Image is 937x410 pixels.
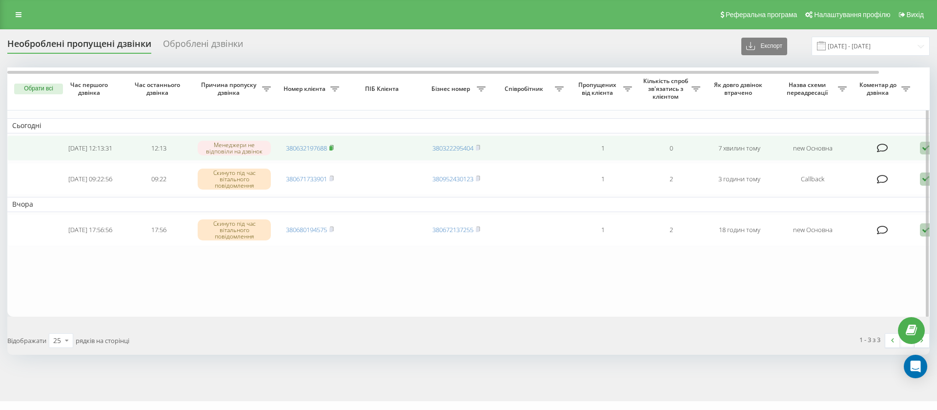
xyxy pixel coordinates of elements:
[726,11,797,19] span: Реферальна програма
[637,214,705,246] td: 2
[56,135,124,161] td: [DATE] 12:13:31
[573,81,623,96] span: Пропущених від клієнта
[432,225,473,234] a: 380672137255
[124,214,193,246] td: 17:56
[432,174,473,183] a: 380952430123
[124,163,193,195] td: 09:22
[637,135,705,161] td: 0
[569,214,637,246] td: 1
[198,219,271,241] div: Скинуто під час вітального повідомлення
[637,163,705,195] td: 2
[198,141,271,155] div: Менеджери не відповіли на дзвінок
[642,77,692,100] span: Кількість спроб зв'язатись з клієнтом
[352,85,414,93] span: ПІБ Клієнта
[705,135,774,161] td: 7 хвилин тому
[76,336,129,345] span: рядків на сторінці
[856,81,901,96] span: Коментар до дзвінка
[132,81,185,96] span: Час останнього дзвінка
[741,38,787,55] button: Експорт
[904,355,927,378] div: Open Intercom Messenger
[14,84,63,94] button: Обрати всі
[56,214,124,246] td: [DATE] 17:56:56
[859,335,880,345] div: 1 - 3 з 3
[53,336,61,345] div: 25
[774,163,852,195] td: Callback
[569,135,637,161] td: 1
[286,144,327,152] a: 380632197688
[427,85,477,93] span: Бізнес номер
[198,81,262,96] span: Причина пропуску дзвінка
[814,11,890,19] span: Налаштування профілю
[124,135,193,161] td: 12:13
[286,174,327,183] a: 380671733901
[495,85,555,93] span: Співробітник
[432,144,473,152] a: 380322295404
[705,214,774,246] td: 18 годин тому
[163,39,243,54] div: Оброблені дзвінки
[281,85,330,93] span: Номер клієнта
[713,81,766,96] span: Як довго дзвінок втрачено
[907,11,924,19] span: Вихід
[569,163,637,195] td: 1
[198,169,271,190] div: Скинуто під час вітального повідомлення
[778,81,838,96] span: Назва схеми переадресації
[705,163,774,195] td: 3 години тому
[64,81,117,96] span: Час першого дзвінка
[7,336,46,345] span: Відображати
[286,225,327,234] a: 380680194575
[56,163,124,195] td: [DATE] 09:22:56
[7,39,151,54] div: Необроблені пропущені дзвінки
[774,135,852,161] td: new Основна
[774,214,852,246] td: new Основна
